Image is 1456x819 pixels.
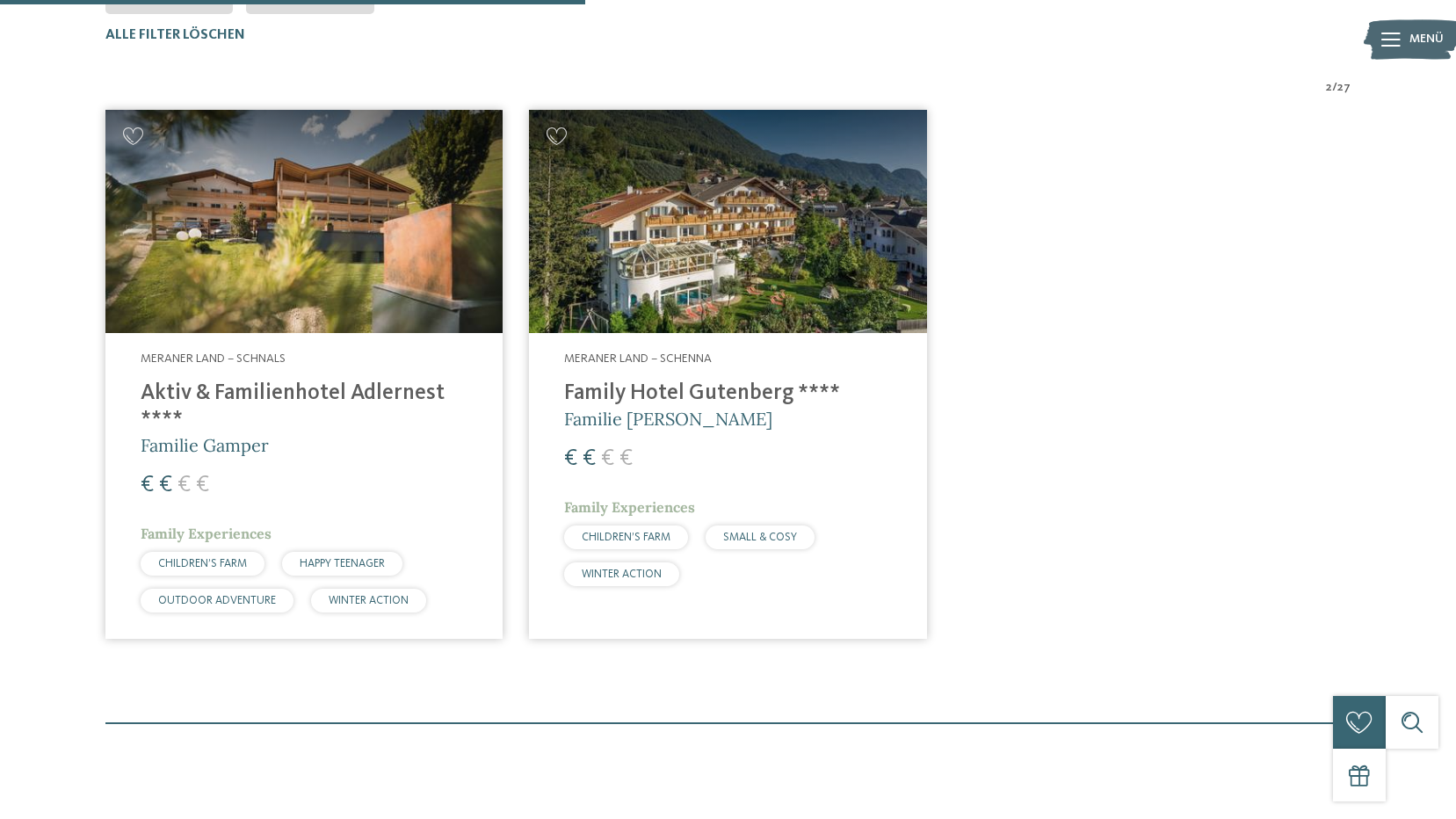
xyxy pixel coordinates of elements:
span: Alle Filter löschen [105,28,245,42]
span: WINTER ACTION [582,569,662,580]
span: € [177,474,191,496]
span: WINTER ACTION [329,595,409,606]
span: Family Experiences [141,525,272,542]
span: € [564,447,577,470]
h4: Aktiv & Familienhotel Adlernest **** [141,381,467,433]
span: 2 [1326,79,1332,97]
span: € [619,447,633,470]
img: Aktiv & Familienhotel Adlernest **** [105,110,503,333]
a: Familienhotels gesucht? Hier findet ihr die besten! Meraner Land – Schenna Family Hotel Gutenberg... [529,110,926,640]
img: Family Hotel Gutenberg **** [529,110,926,333]
span: Meraner Land – Schnals [141,352,286,365]
span: CHILDREN’S FARM [582,532,670,543]
span: Familie [PERSON_NAME] [564,408,772,430]
span: Meraner Land – Schenna [564,352,712,365]
span: € [601,447,614,470]
span: € [196,474,209,496]
span: Familie Gamper [141,434,269,456]
h4: Family Hotel Gutenberg **** [564,381,891,407]
a: Familienhotels gesucht? Hier findet ihr die besten! Meraner Land – Schnals Aktiv & Familienhotel ... [105,110,503,640]
span: CHILDREN’S FARM [158,558,247,569]
span: Family Experiences [564,498,695,516]
span: HAPPY TEENAGER [300,558,385,569]
span: OUTDOOR ADVENTURE [158,595,276,606]
span: 27 [1337,79,1351,97]
span: SMALL & COSY [723,532,797,543]
span: € [583,447,596,470]
span: € [159,474,172,496]
span: / [1332,79,1337,97]
span: € [141,474,154,496]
